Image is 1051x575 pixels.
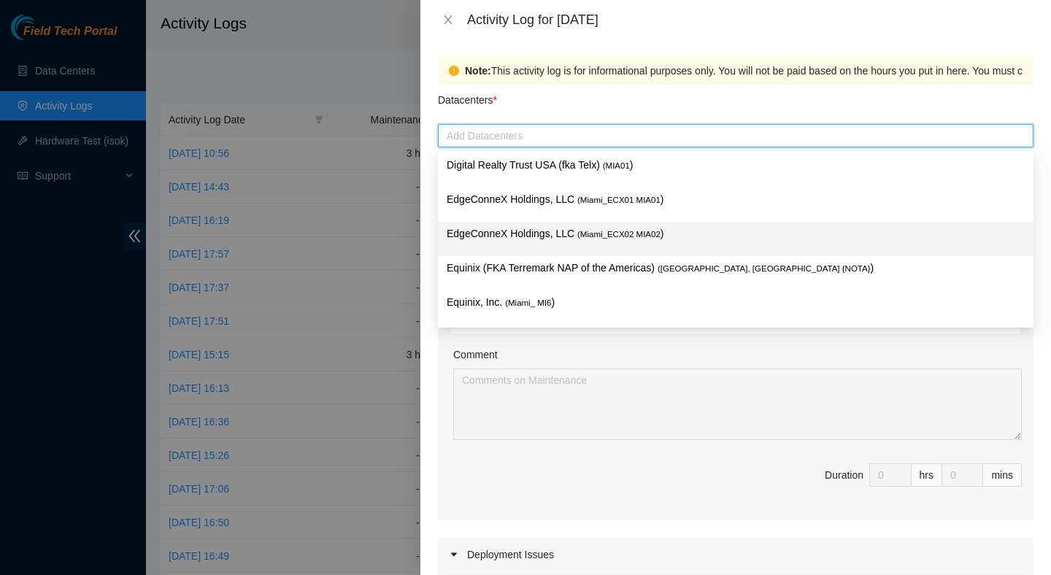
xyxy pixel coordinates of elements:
[467,12,1033,28] div: Activity Log for [DATE]
[658,264,871,273] span: ( [GEOGRAPHIC_DATA], [GEOGRAPHIC_DATA] {NOTA}
[825,467,863,483] div: Duration
[438,85,497,108] p: Datacenters
[577,196,661,204] span: ( Miami_ECX01 MIA01
[577,230,661,239] span: ( Miami_ECX02 MIA02
[450,550,458,559] span: caret-right
[449,66,459,76] span: exclamation-circle
[447,260,1025,277] p: Equinix (FKA Terremark NAP of the Americas) )
[453,368,1022,440] textarea: Comment
[447,191,1025,208] p: EdgeConneX Holdings, LLC )
[603,161,630,170] span: ( MIA01
[447,225,1025,242] p: EdgeConneX Holdings, LLC )
[438,13,458,27] button: Close
[447,157,1025,174] p: Digital Realty Trust USA (fka Telx) )
[983,463,1022,487] div: mins
[442,14,454,26] span: close
[505,298,551,307] span: ( Miami_ MI6
[912,463,942,487] div: hrs
[438,538,1033,571] div: Deployment Issues
[447,294,1025,311] p: Equinix, Inc. )
[453,347,498,363] label: Comment
[465,63,491,79] strong: Note:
